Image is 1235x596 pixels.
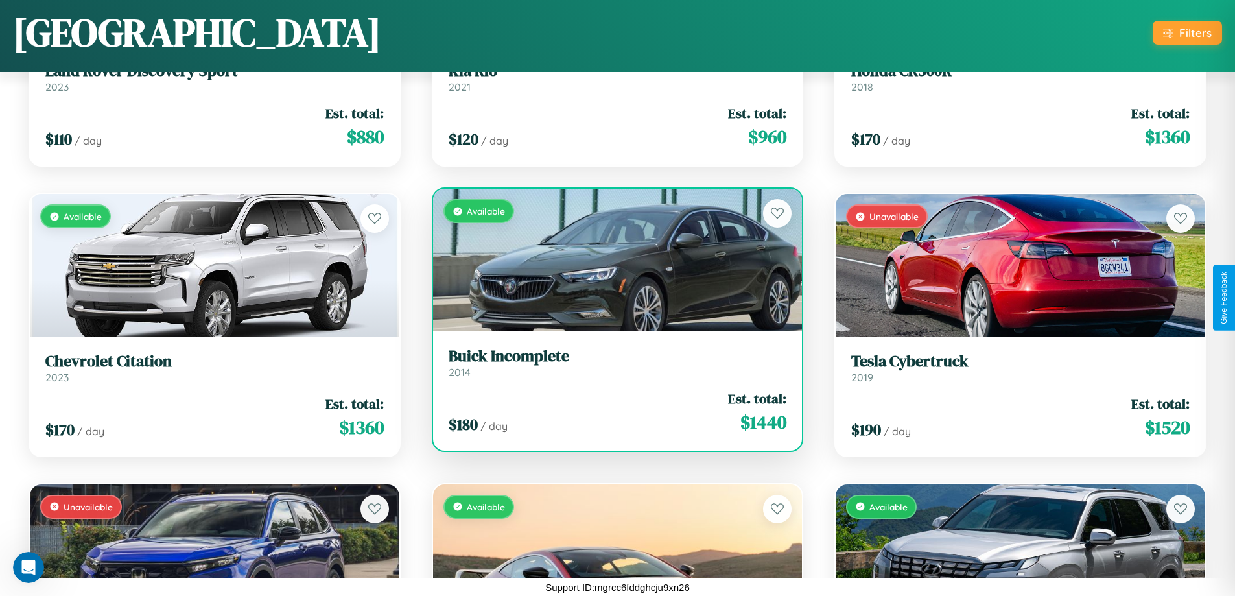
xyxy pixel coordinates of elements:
span: / day [75,134,102,147]
span: $ 1520 [1145,414,1190,440]
span: / day [884,425,911,438]
p: Support ID: mgrcc6fddghcju9xn26 [545,578,690,596]
span: Unavailable [64,501,113,512]
span: / day [480,420,508,433]
span: 2014 [449,366,471,379]
a: Honda CR500R2018 [851,62,1190,93]
span: 2023 [45,80,69,93]
span: $ 170 [45,419,75,440]
span: / day [481,134,508,147]
span: Available [64,211,102,222]
span: Est. total: [1131,394,1190,413]
span: $ 1360 [339,414,384,440]
span: $ 170 [851,128,880,150]
span: / day [883,134,910,147]
span: Available [467,501,505,512]
div: Give Feedback [1219,272,1229,324]
div: Filters [1179,26,1212,40]
span: 2023 [45,371,69,384]
a: Land Rover Discovery Sport2023 [45,62,384,93]
span: Est. total: [1131,104,1190,123]
h1: [GEOGRAPHIC_DATA] [13,6,381,59]
h3: Buick Incomplete [449,347,787,366]
span: / day [77,425,104,438]
span: $ 1360 [1145,124,1190,150]
h3: Land Rover Discovery Sport [45,62,384,80]
h3: Chevrolet Citation [45,352,384,371]
span: Est. total: [325,104,384,123]
span: 2018 [851,80,873,93]
iframe: Intercom live chat [13,552,44,583]
a: Tesla Cybertruck2019 [851,352,1190,384]
span: Est. total: [728,389,786,408]
button: Filters [1153,21,1222,45]
h3: Tesla Cybertruck [851,352,1190,371]
span: 2021 [449,80,471,93]
span: $ 110 [45,128,72,150]
span: $ 1440 [740,409,786,435]
span: $ 180 [449,414,478,435]
span: $ 880 [347,124,384,150]
span: Unavailable [869,211,919,222]
span: $ 120 [449,128,478,150]
a: Chevrolet Citation2023 [45,352,384,384]
span: $ 960 [748,124,786,150]
a: Kia Rio2021 [449,62,787,93]
span: Est. total: [325,394,384,413]
span: Available [869,501,908,512]
span: Available [467,206,505,217]
span: 2019 [851,371,873,384]
span: $ 190 [851,419,881,440]
a: Buick Incomplete2014 [449,347,787,379]
span: Est. total: [728,104,786,123]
